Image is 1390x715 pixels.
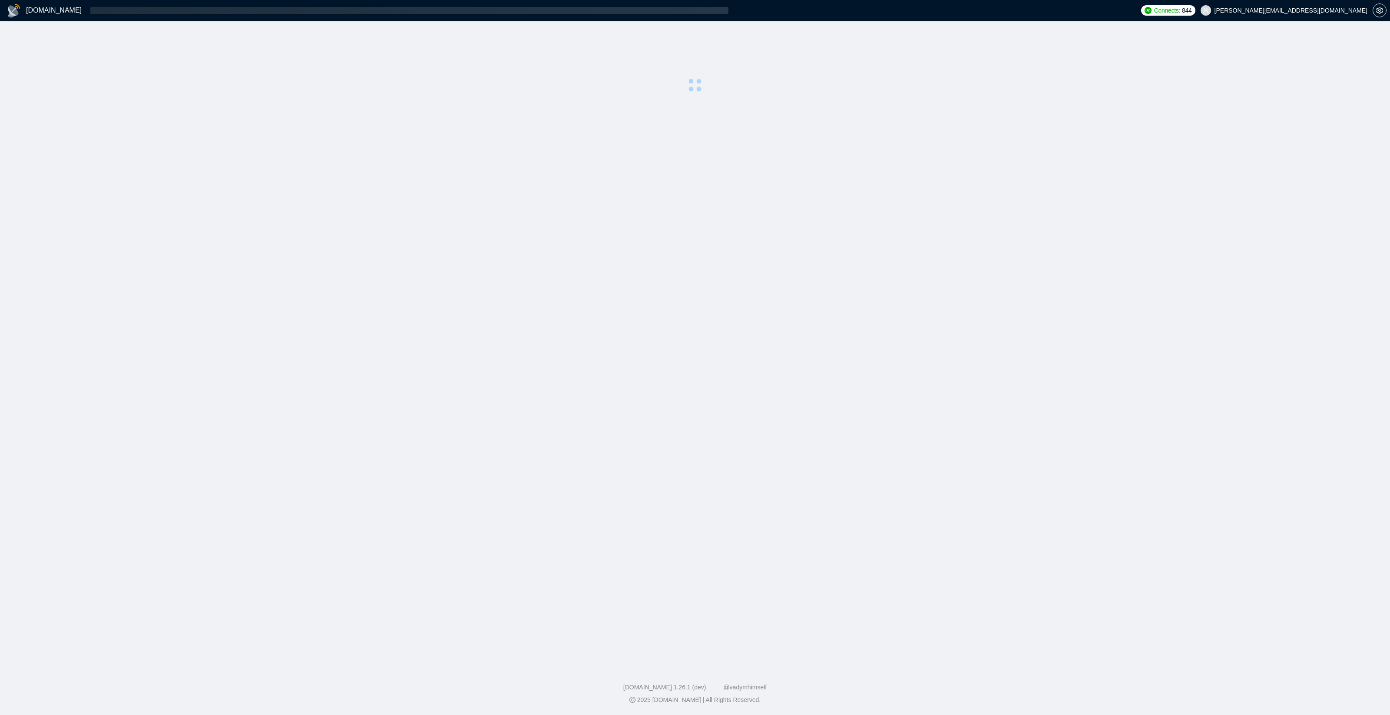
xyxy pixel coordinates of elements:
a: [DOMAIN_NAME] 1.26.1 (dev) [623,684,706,691]
span: copyright [629,697,635,703]
a: @vadymhimself [723,684,767,691]
a: setting [1373,7,1387,14]
div: 2025 [DOMAIN_NAME] | All Rights Reserved. [7,695,1383,705]
span: 844 [1182,6,1191,15]
span: user [1203,7,1209,13]
span: setting [1373,7,1386,14]
span: Connects: [1154,6,1180,15]
button: setting [1373,3,1387,17]
img: logo [7,4,21,18]
img: upwork-logo.png [1145,7,1152,14]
